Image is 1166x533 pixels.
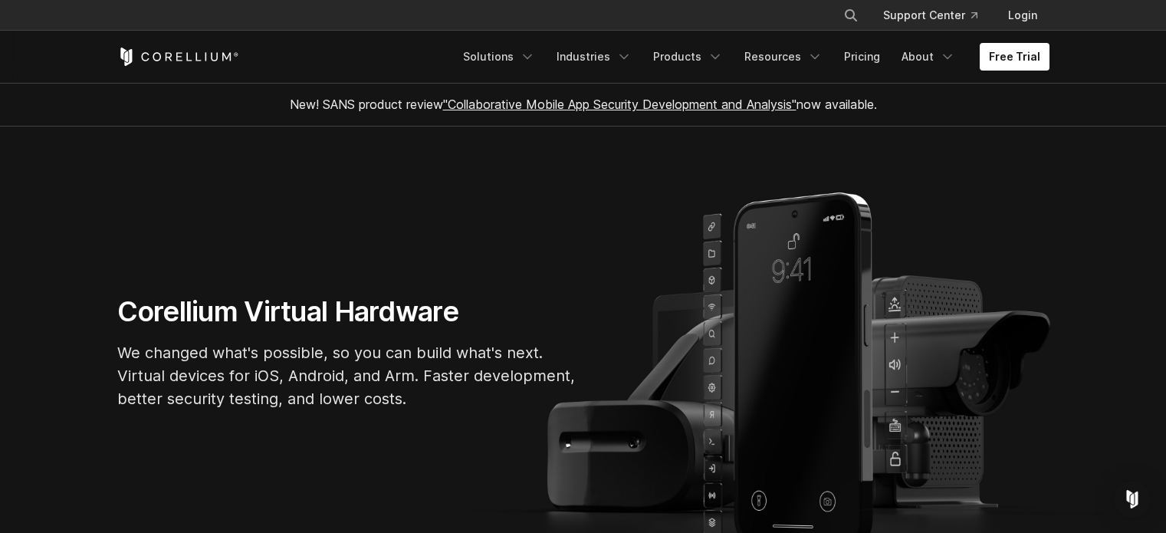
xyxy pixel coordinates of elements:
[443,97,796,112] a: "Collaborative Mobile App Security Development and Analysis"
[835,43,889,71] a: Pricing
[644,43,732,71] a: Products
[871,2,990,29] a: Support Center
[547,43,641,71] a: Industries
[117,341,577,410] p: We changed what's possible, so you can build what's next. Virtual devices for iOS, Android, and A...
[892,43,964,71] a: About
[837,2,865,29] button: Search
[290,97,877,112] span: New! SANS product review now available.
[117,48,239,66] a: Corellium Home
[454,43,544,71] a: Solutions
[454,43,1049,71] div: Navigation Menu
[825,2,1049,29] div: Navigation Menu
[996,2,1049,29] a: Login
[117,294,577,329] h1: Corellium Virtual Hardware
[735,43,832,71] a: Resources
[1114,481,1151,518] div: Open Intercom Messenger
[980,43,1049,71] a: Free Trial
